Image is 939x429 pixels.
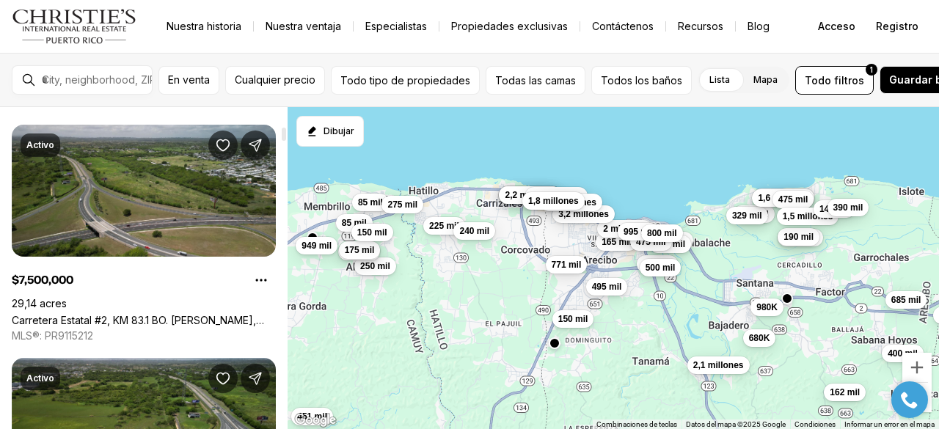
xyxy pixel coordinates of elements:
button: 475 mil [772,191,814,208]
font: Propiedades exclusivas [451,20,568,32]
button: 250 mil [354,257,396,275]
font: Contáctenos [592,20,654,32]
font: Activo [26,373,54,384]
button: 495 mil [586,278,628,296]
button: 995 mil [618,223,660,241]
font: 1,8 millones [528,196,579,206]
button: 1,5 millones [777,208,839,225]
button: 162 mil [824,384,866,401]
font: 2,1 millones [693,360,744,370]
button: Guardar Propiedad: Carretera Estatal #2, KM 83.1 BO. CARRIZALES [208,131,238,160]
font: 1,8 millones [531,191,582,201]
font: 3,2 millones [558,209,609,219]
a: Nuestra ventaja [254,16,353,37]
button: 2,1 millones [687,356,750,374]
button: 175 mil [339,241,381,259]
font: Todas las camas [495,74,576,87]
button: 685 mil [885,291,927,309]
font: Mapa [753,74,778,85]
img: logo [12,9,137,44]
button: Guardar Propiedad: Carretera Estatal #2, KM 83.1 BO. CARRIZALES [208,364,238,393]
font: 1 [870,65,873,74]
font: Dibujar [324,125,354,136]
button: 1,6 millones [752,189,814,207]
font: 150 mil [357,227,387,238]
button: 980K [750,298,783,316]
font: 165 mil [602,237,632,247]
button: 2 millones [597,220,652,238]
button: 500 mil [640,259,682,276]
font: Condiciones [794,420,836,428]
font: 500 mil [646,263,676,273]
font: 2,2 millones [505,190,555,200]
font: filtros [834,74,864,87]
a: Especialistas [354,16,439,37]
font: 771 mil [552,260,582,270]
button: Todo tipo de propiedades [331,66,480,95]
font: 250 mil [360,261,390,271]
button: 85 mil [336,214,373,232]
font: 1,6 millones [758,193,808,203]
button: Acceso [809,12,864,41]
font: 800 mil [647,228,677,238]
button: 949 mil [296,237,337,254]
font: Nuestra historia [167,20,241,32]
font: Acceso [818,20,855,32]
button: 1,8 millones [522,192,585,210]
button: Cualquier precio [225,66,325,95]
button: 680K [743,329,776,347]
font: 475 mil [636,237,666,247]
font: 400 mil [888,348,918,359]
font: 390 mil [833,202,863,213]
font: 145 mil [819,204,850,214]
button: 225 mil [423,217,465,235]
font: Todo [805,74,831,87]
font: En venta [168,73,210,86]
font: 275 mil [387,199,417,210]
button: Todofiltros1 [795,66,874,95]
font: 180 mil [643,259,673,269]
font: Datos del mapa ©2025 Google [686,420,786,428]
font: Nuestra ventaja [266,20,341,32]
font: 475 mil [778,194,808,205]
a: Nuestra historia [155,16,253,37]
font: 995 mil [624,227,654,237]
button: Todos los baños [591,66,692,95]
font: Todo tipo de propiedades [340,74,470,87]
font: 162 mil [830,387,860,397]
button: Contáctenos [580,16,665,37]
font: Cualquier precio [235,73,315,86]
button: 180 mil [637,255,679,273]
font: 85 mil [358,197,383,208]
button: Compartir propiedad [241,131,270,160]
font: Blog [748,20,770,32]
button: Empezar a dibujar [296,116,364,147]
button: 150 mil [351,224,393,241]
button: 165 mil [596,233,637,251]
font: 85 mil [342,218,367,228]
font: Recursos [678,20,723,32]
a: Carretera Estatal #2, KM 83.1 BO. CARRIZALES, HATILLO PR, 00659 [12,314,276,326]
font: Registro [876,20,918,32]
font: 150 mil [558,314,588,324]
font: 175 mil [345,245,375,255]
font: 190 mil [783,232,814,242]
a: Propiedades exclusivas [439,16,580,37]
button: 400 mil [882,345,924,362]
button: 2,2 millones [499,186,561,204]
button: 3,2 millones [552,205,615,223]
button: Acercar [902,353,932,382]
font: Todos los baños [601,74,682,87]
button: 1,8 millones [525,187,588,205]
a: Blog [736,16,781,37]
font: Lista [709,74,730,85]
font: 680K [749,333,770,343]
button: 150 mil [552,310,594,328]
font: 495 mil [592,282,622,292]
button: Todas las camas [486,66,585,95]
button: 800 mil [641,224,683,242]
font: 329 mil [732,210,762,221]
font: Especialistas [365,20,427,32]
a: Informar un error en el mapa [844,420,935,428]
